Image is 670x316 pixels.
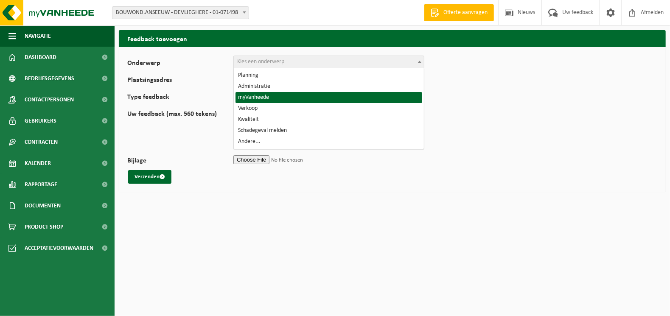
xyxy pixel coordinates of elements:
[112,7,249,19] span: BOUWOND.ANSEEUW - DEVLIEGHERE - 01-071498
[127,77,233,85] label: Plaatsingsadres
[235,92,422,103] li: myVanheede
[127,111,233,149] label: Uw feedback (max. 560 tekens)
[235,114,422,125] li: Kwaliteit
[119,30,666,47] h2: Feedback toevoegen
[235,70,422,81] li: Planning
[127,157,233,166] label: Bijlage
[128,170,171,184] button: Verzenden
[25,195,61,216] span: Documenten
[25,131,58,153] span: Contracten
[127,94,233,102] label: Type feedback
[25,25,51,47] span: Navigatie
[235,136,422,147] li: Andere...
[25,216,63,238] span: Product Shop
[441,8,490,17] span: Offerte aanvragen
[25,174,57,195] span: Rapportage
[25,68,74,89] span: Bedrijfsgegevens
[127,60,233,68] label: Onderwerp
[237,59,284,65] span: Kies een onderwerp
[112,6,249,19] span: BOUWOND.ANSEEUW - DEVLIEGHERE - 01-071498
[25,110,56,131] span: Gebruikers
[235,125,422,136] li: Schadegeval melden
[25,153,51,174] span: Kalender
[25,89,74,110] span: Contactpersonen
[25,47,56,68] span: Dashboard
[25,238,93,259] span: Acceptatievoorwaarden
[424,4,494,21] a: Offerte aanvragen
[235,81,422,92] li: Administratie
[235,103,422,114] li: Verkoop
